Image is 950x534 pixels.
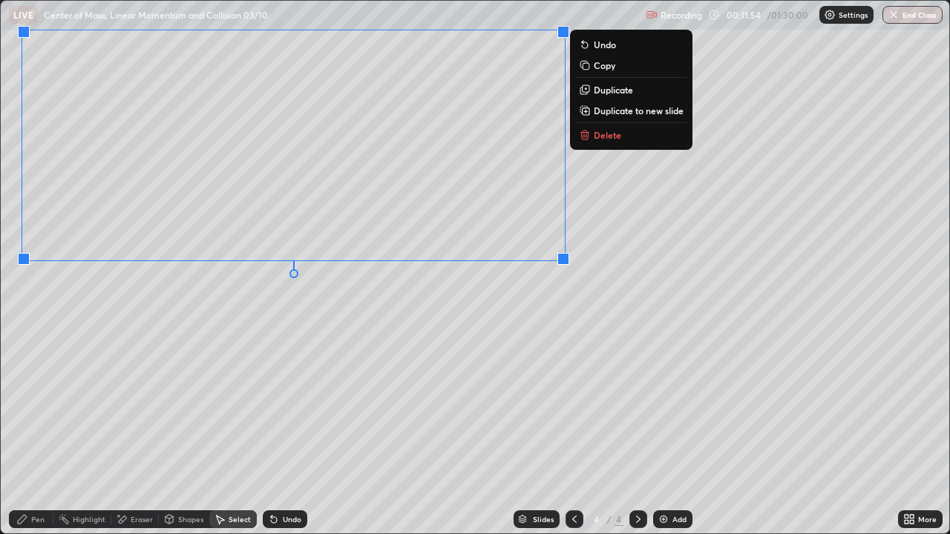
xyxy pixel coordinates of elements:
div: / [607,515,612,524]
div: Slides [533,515,554,523]
div: Select [229,515,251,523]
button: Delete [576,126,687,144]
p: Copy [594,59,615,71]
p: LIVE [13,9,33,21]
button: Duplicate [576,81,687,99]
div: Pen [31,515,45,523]
p: Recording [661,10,702,21]
p: Center of Mass, Linear Momentum and Collision 03/10 [44,9,268,21]
img: end-class-cross [888,9,900,21]
img: class-settings-icons [824,9,836,21]
div: 4 [589,515,604,524]
button: Duplicate to new slide [576,102,687,119]
img: recording.375f2c34.svg [646,9,658,21]
button: End Class [882,6,943,24]
button: Copy [576,56,687,74]
div: Undo [283,515,301,523]
div: Eraser [131,515,153,523]
img: add-slide-button [658,513,669,525]
p: Duplicate [594,84,633,96]
p: Undo [594,39,616,50]
div: Shapes [178,515,203,523]
p: Duplicate to new slide [594,105,684,116]
div: Add [672,515,687,523]
button: Undo [576,36,687,53]
div: More [918,515,937,523]
div: 4 [615,512,623,526]
p: Delete [594,129,621,141]
div: Highlight [73,515,105,523]
p: Settings [839,11,868,19]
